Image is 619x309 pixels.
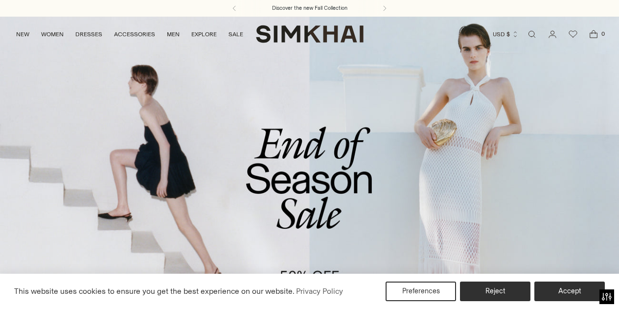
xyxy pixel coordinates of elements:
[563,24,583,44] a: Wishlist
[16,24,29,45] a: NEW
[522,24,542,44] a: Open search modal
[543,24,562,44] a: Go to the account page
[191,24,217,45] a: EXPLORE
[493,24,519,45] button: USD $
[295,284,344,299] a: Privacy Policy (opens in a new tab)
[229,24,243,45] a: SALE
[114,24,155,45] a: ACCESSORIES
[272,4,347,12] a: Discover the new Fall Collection
[167,24,180,45] a: MEN
[75,24,102,45] a: DRESSES
[534,282,605,301] button: Accept
[598,29,607,38] span: 0
[386,282,456,301] button: Preferences
[584,24,603,44] a: Open cart modal
[14,286,295,296] span: This website uses cookies to ensure you get the best experience on our website.
[256,24,364,44] a: SIMKHAI
[41,24,64,45] a: WOMEN
[460,282,530,301] button: Reject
